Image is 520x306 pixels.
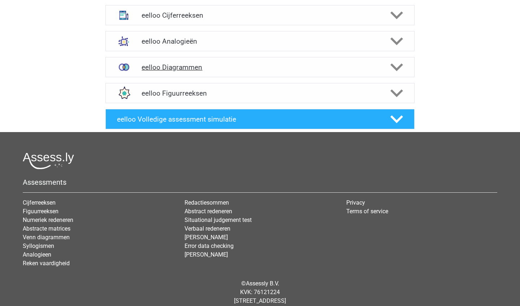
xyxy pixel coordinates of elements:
h4: eelloo Diagrammen [142,63,378,71]
img: figuurreeksen [114,84,133,102]
a: Situational judgement test [185,217,252,223]
a: [PERSON_NAME] [185,251,228,258]
a: Assessly B.V. [246,280,279,287]
h5: Assessments [23,178,497,187]
a: Cijferreeksen [23,199,56,206]
a: Syllogismen [23,242,54,249]
a: Redactiesommen [185,199,229,206]
h4: eelloo Cijferreeksen [142,11,378,19]
a: cijferreeksen eelloo Cijferreeksen [103,5,417,25]
a: figuurreeksen eelloo Figuurreeksen [103,83,417,103]
a: Abstracte matrices [23,225,70,232]
a: analogieen eelloo Analogieën [103,31,417,51]
img: Assessly logo [23,152,74,169]
a: Figuurreeksen [23,208,58,215]
a: Numeriek redeneren [23,217,73,223]
a: venn diagrammen eelloo Diagrammen [103,57,417,77]
a: eelloo Volledige assessment simulatie [103,109,417,129]
img: cijferreeksen [114,6,133,25]
h4: eelloo Analogieën [142,37,378,45]
a: Reken vaardigheid [23,260,70,267]
h4: eelloo Volledige assessment simulatie [117,115,378,123]
a: Terms of service [346,208,388,215]
img: venn diagrammen [114,58,133,76]
a: Abstract redeneren [185,208,232,215]
a: [PERSON_NAME] [185,234,228,241]
a: Error data checking [185,242,234,249]
h4: eelloo Figuurreeksen [142,89,378,97]
a: Privacy [346,199,365,206]
a: Analogieen [23,251,51,258]
img: analogieen [114,32,133,51]
a: Verbaal redeneren [185,225,230,232]
a: Venn diagrammen [23,234,70,241]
